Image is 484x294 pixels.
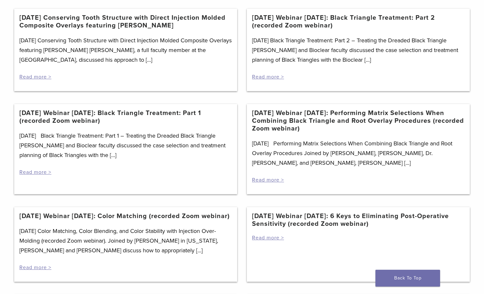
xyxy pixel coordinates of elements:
[19,109,232,125] a: [DATE] Webinar [DATE]: Black Triangle Treatment: Part 1 (recorded Zoom webinar)
[19,74,51,80] a: Read more >
[19,36,232,65] p: [DATE] Conserving Tooth Structure with Direct Injection Molded Composite Overlays featuring [PERS...
[19,131,232,160] p: [DATE] Black Triangle Treatment: Part 1 – Treating the Dreaded Black Triangle [PERSON_NAME] and B...
[252,212,465,228] a: [DATE] Webinar [DATE]: 6 Keys to Eliminating Post-Operative Sensitivity (recorded Zoom webinar)
[252,14,465,29] a: [DATE] Webinar [DATE]: Black Triangle Treatment: Part 2 (recorded Zoom webinar)
[252,235,284,241] a: Read more >
[252,139,465,168] p: [DATE] Performing Matrix Selections When Combining Black Triangle and Root Overlay Procedures Joi...
[19,169,51,175] a: Read more >
[252,36,465,65] p: [DATE] Black Triangle Treatment: Part 2 – Treating the Dreaded Black Triangle [PERSON_NAME] and B...
[19,264,51,271] a: Read more >
[19,212,230,220] a: [DATE] Webinar [DATE]: Color Matching (recorded Zoom webinar)
[252,177,284,183] a: Read more >
[252,74,284,80] a: Read more >
[19,226,232,255] p: [DATE] Color Matching, Color Blending, and Color Stability with Injection Over-Molding (recorded ...
[375,270,440,287] a: Back To Top
[252,109,465,132] a: [DATE] Webinar [DATE]: Performing Matrix Selections When Combining Black Triangle and Root Overla...
[19,14,232,29] a: [DATE] Conserving Tooth Structure with Direct Injection Molded Composite Overlays featuring [PERS...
